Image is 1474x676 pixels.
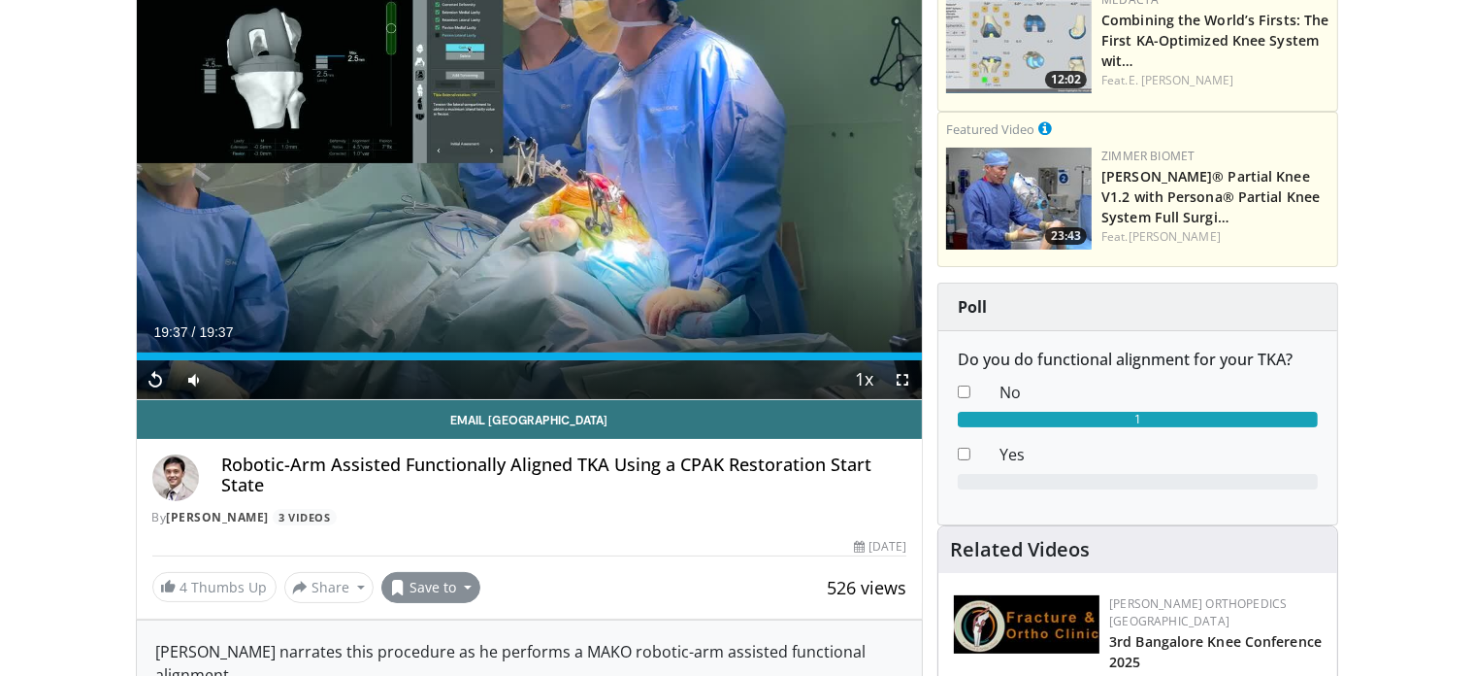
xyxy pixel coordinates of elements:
img: Avatar [152,455,199,501]
a: [PERSON_NAME]® Partial Knee V1.2 with Persona® Partial Knee System Full Surgi… [1101,167,1320,226]
a: E. [PERSON_NAME] [1129,72,1234,88]
small: Featured Video [946,120,1034,138]
a: [PERSON_NAME] Orthopedics [GEOGRAPHIC_DATA] [1109,595,1287,629]
h4: Related Videos [950,538,1090,561]
span: / [192,324,196,340]
img: 99b1778f-d2b2-419a-8659-7269f4b428ba.150x105_q85_crop-smart_upscale.jpg [946,148,1092,250]
button: Fullscreen [883,360,922,399]
a: Combining the World’s Firsts: The First KA-Optimized Knee System wit… [1101,11,1328,70]
div: Progress Bar [137,353,923,360]
dd: Yes [985,443,1332,466]
a: [PERSON_NAME] [167,509,270,525]
span: 4 [180,578,188,596]
div: 1 [958,412,1318,427]
button: Save to [381,572,480,603]
span: 23:43 [1045,227,1087,245]
a: 4 Thumbs Up [152,572,277,602]
img: 1ab50d05-db0e-42c7-b700-94c6e0976be2.jpeg.150x105_q85_autocrop_double_scale_upscale_version-0.2.jpg [954,595,1099,654]
a: Zimmer Biomet [1101,148,1195,164]
h4: Robotic-Arm Assisted Functionally Aligned TKA Using a CPAK Restoration Start State [222,455,907,496]
div: Feat. [1101,72,1329,89]
strong: Poll [958,296,987,318]
a: 3rd Bangalore Knee Conference 2025 [1109,632,1322,671]
a: 3 Videos [273,509,337,525]
a: [PERSON_NAME] [1129,228,1221,245]
span: 12:02 [1045,71,1087,88]
button: Mute [176,360,214,399]
div: Feat. [1101,228,1329,246]
dd: No [985,381,1332,404]
a: Email [GEOGRAPHIC_DATA] [137,400,923,439]
button: Replay [137,360,176,399]
div: [DATE] [854,538,906,556]
button: Playback Rate [844,360,883,399]
span: 526 views [827,576,906,599]
span: 19:37 [154,324,188,340]
h6: Do you do functional alignment for your TKA? [958,351,1318,369]
a: 23:43 [946,148,1092,250]
span: 19:37 [199,324,233,340]
div: By [152,509,907,526]
button: Share [284,572,375,603]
